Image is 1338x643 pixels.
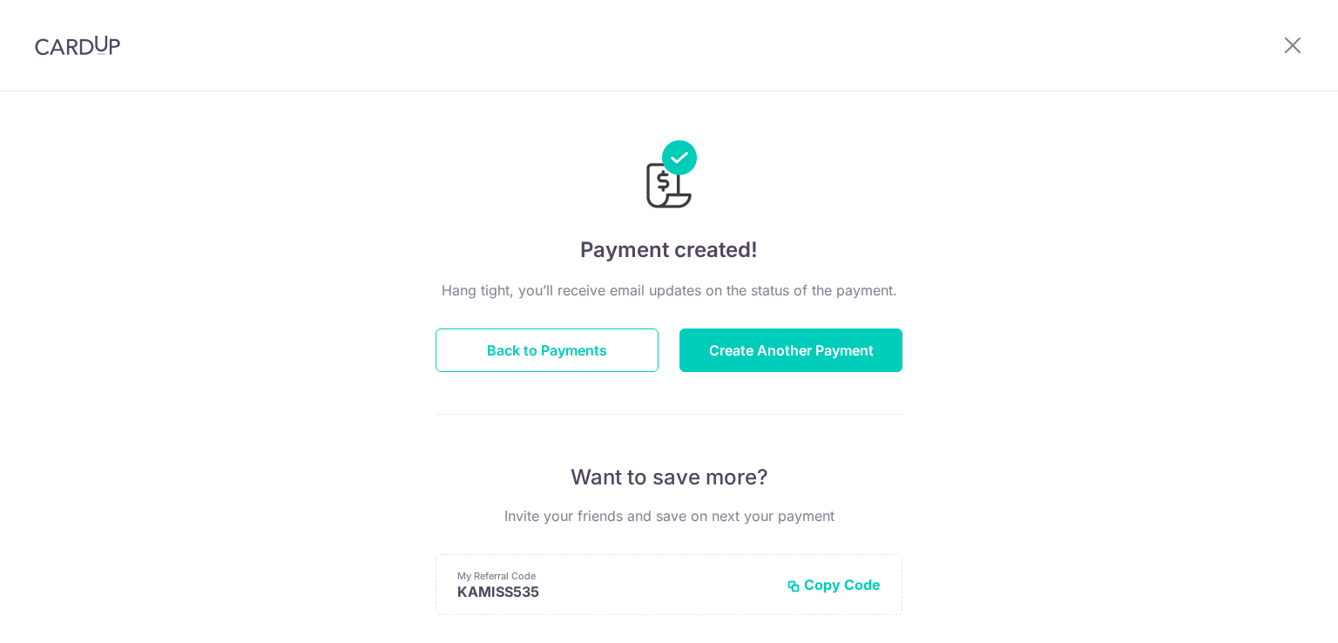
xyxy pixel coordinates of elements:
[436,280,902,301] p: Hang tight, you’ll receive email updates on the status of the payment.
[641,140,697,213] img: Payments
[679,328,902,372] button: Create Another Payment
[35,35,120,56] img: CardUp
[436,505,902,526] p: Invite your friends and save on next your payment
[436,234,902,266] h4: Payment created!
[436,328,659,372] button: Back to Payments
[457,583,773,600] p: KAMISS535
[457,569,773,583] p: My Referral Code
[787,576,881,593] button: Copy Code
[436,464,902,491] p: Want to save more?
